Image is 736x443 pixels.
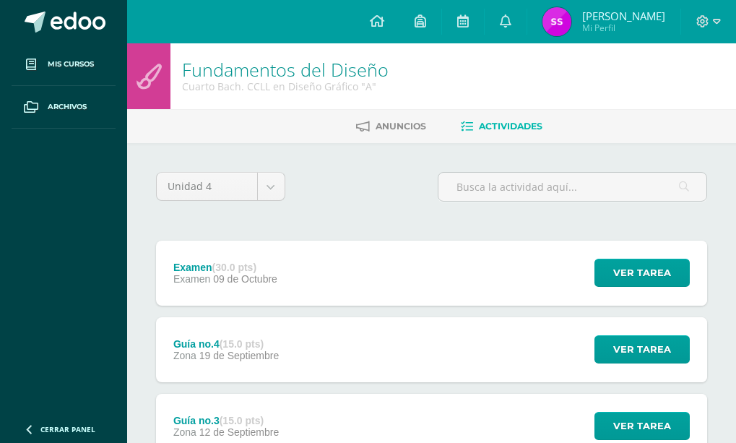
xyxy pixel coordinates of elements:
span: 12 de Septiembre [199,426,280,438]
span: Ver tarea [613,259,671,286]
a: Archivos [12,86,116,129]
span: Zona [173,350,196,361]
a: Unidad 4 [157,173,285,200]
span: Mi Perfil [582,22,665,34]
button: Ver tarea [594,259,690,287]
span: Anuncios [376,121,426,132]
span: [PERSON_NAME] [582,9,665,23]
strong: (15.0 pts) [220,415,264,426]
div: Examen [173,262,277,273]
div: Cuarto Bach. CCLL en Diseño Gráfico 'A' [182,79,389,93]
span: Cerrar panel [40,424,95,434]
button: Ver tarea [594,335,690,364]
button: Ver tarea [594,412,690,440]
span: Ver tarea [613,413,671,439]
span: Actividades [479,121,542,132]
a: Anuncios [356,115,426,138]
a: Mis cursos [12,43,116,86]
strong: (15.0 pts) [220,338,264,350]
a: Actividades [461,115,542,138]
span: Unidad 4 [168,173,246,200]
span: 09 de Octubre [213,273,277,285]
span: Mis cursos [48,59,94,70]
span: 19 de Septiembre [199,350,280,361]
a: Fundamentos del Diseño [182,57,389,82]
div: Guía no.4 [173,338,279,350]
span: Ver tarea [613,336,671,363]
div: Guía no.3 [173,415,279,426]
span: Examen [173,273,210,285]
h1: Fundamentos del Diseño [182,59,389,79]
strong: (30.0 pts) [212,262,256,273]
span: Archivos [48,101,87,113]
span: Zona [173,426,196,438]
img: 497361e361672ec9b821094dc0b62028.png [542,7,571,36]
input: Busca la actividad aquí... [438,173,707,201]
